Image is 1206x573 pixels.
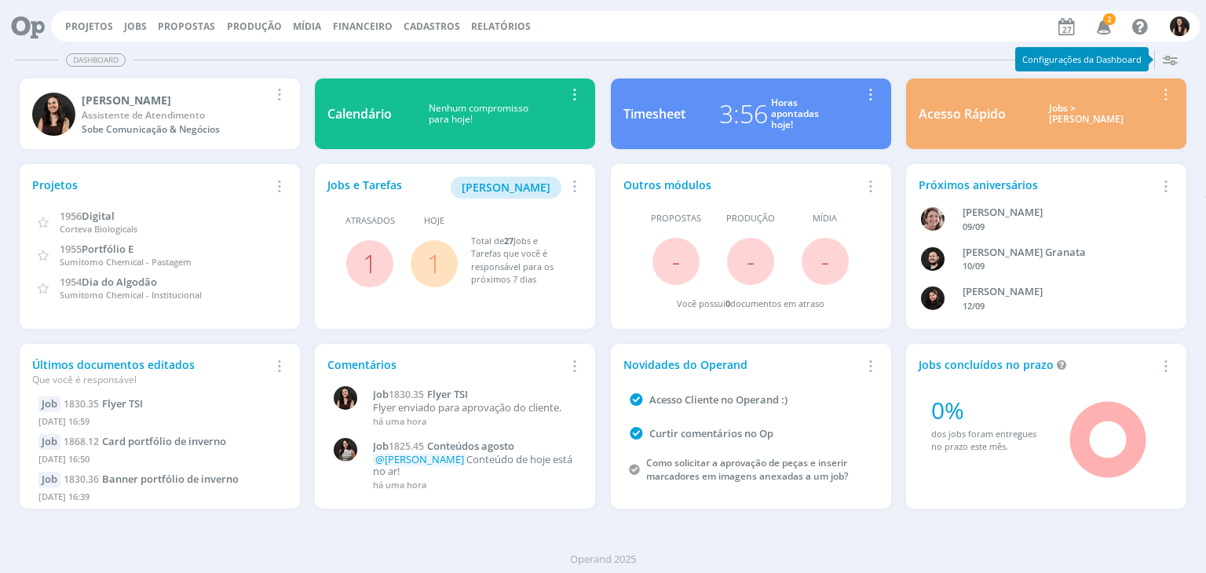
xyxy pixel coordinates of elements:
[1015,47,1149,71] div: Configurações da Dashboard
[363,246,377,280] a: 1
[1018,103,1156,126] div: Jobs > [PERSON_NAME]
[64,434,226,448] a: 1868.12Card portfólio de inverno
[931,428,1048,454] div: dos jobs foram entregues no prazo este mês.
[60,256,192,268] span: Sumitomo Chemical - Pastagem
[919,356,1156,373] div: Jobs concluídos no prazo
[82,122,269,137] div: Sobe Comunicação & Negócios
[327,177,565,199] div: Jobs e Tarefas
[373,415,426,427] span: há uma hora
[82,242,133,256] span: Portfólio E
[404,20,460,33] span: Cadastros
[919,104,1006,123] div: Acesso Rápido
[60,289,202,301] span: Sumitomo Chemical - Institucional
[623,104,685,123] div: Timesheet
[921,286,945,310] img: L
[102,396,143,411] span: Flyer TSI
[158,20,215,33] span: Propostas
[389,440,424,453] span: 1825.45
[919,177,1156,193] div: Próximos aniversários
[726,212,775,225] span: Produção
[1087,13,1119,41] button: 2
[32,356,269,387] div: Últimos documentos editados
[38,450,281,473] div: [DATE] 16:50
[725,297,730,309] span: 0
[651,212,701,225] span: Propostas
[462,180,550,195] span: [PERSON_NAME]
[649,392,788,407] a: Acesso Cliente no Operand :)
[345,214,395,228] span: Atrasados
[389,388,424,401] span: 1830.35
[64,396,143,411] a: 1830.35Flyer TSI
[82,108,269,122] div: Assistente de Atendimento
[373,440,575,453] a: Job1825.45Conteúdos agosto
[373,389,575,401] a: Job1830.35Flyer TSI
[60,275,82,289] span: 1954
[64,397,99,411] span: 1830.35
[504,235,513,246] span: 27
[334,438,357,462] img: C
[649,426,773,440] a: Curtir comentários no Op
[921,247,945,271] img: B
[38,487,281,510] div: [DATE] 16:39
[64,473,99,486] span: 1830.36
[327,356,565,373] div: Comentários
[333,20,393,33] a: Financeiro
[38,472,60,487] div: Job
[677,297,824,311] div: Você possui documentos em atraso
[124,20,147,33] a: Jobs
[20,78,300,149] a: I[PERSON_NAME]Assistente de AtendimentoSobe Comunicação & Negócios
[102,434,226,448] span: Card portfólio de inverno
[60,223,137,235] span: Corteva Biologicals
[451,177,561,199] button: [PERSON_NAME]
[153,20,220,33] button: Propostas
[82,275,157,289] span: Dia do Algodão
[821,244,829,278] span: -
[931,392,1048,428] div: 0%
[1169,13,1190,40] button: I
[623,177,861,193] div: Outros módulos
[38,434,60,450] div: Job
[288,20,326,33] button: Mídia
[471,20,531,33] a: Relatórios
[82,209,115,223] span: Digital
[38,396,60,412] div: Job
[334,386,357,410] img: I
[451,179,561,194] a: [PERSON_NAME]
[813,212,837,225] span: Mídia
[963,221,985,232] span: 09/09
[60,274,157,289] a: 1954Dia do Algodão
[327,104,392,123] div: Calendário
[32,177,269,193] div: Projetos
[427,246,441,280] a: 1
[399,20,465,33] button: Cadastros
[60,241,133,256] a: 1955Portfólio E
[227,20,282,33] a: Produção
[328,20,397,33] button: Financeiro
[771,97,819,131] div: Horas apontadas hoje!
[119,20,152,33] button: Jobs
[392,103,565,126] div: Nenhum compromisso para hoje!
[60,20,118,33] button: Projetos
[64,472,239,486] a: 1830.36Banner portfólio de inverno
[1103,13,1116,25] span: 2
[623,356,861,373] div: Novidades do Operand
[466,20,535,33] button: Relatórios
[427,387,468,401] span: Flyer TSI
[60,242,82,256] span: 1955
[611,78,891,149] a: Timesheet3:56Horasapontadashoje!
[963,260,985,272] span: 10/09
[82,92,269,108] div: Isabelle Silva
[646,456,848,483] a: Como solicitar a aprovação de peças e inserir marcadores em imagens anexadas a um job?
[963,300,985,312] span: 12/09
[963,284,1156,300] div: Luana da Silva de Andrade
[66,53,126,67] span: Dashboard
[672,244,680,278] span: -
[373,402,575,414] p: Flyer enviado para aprovação do cliente.
[60,209,82,223] span: 1956
[921,207,945,231] img: A
[1170,16,1190,36] img: I
[373,479,426,491] span: há uma hora
[375,452,464,466] span: @[PERSON_NAME]
[963,205,1156,221] div: Aline Beatriz Jackisch
[719,95,768,133] div: 3:56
